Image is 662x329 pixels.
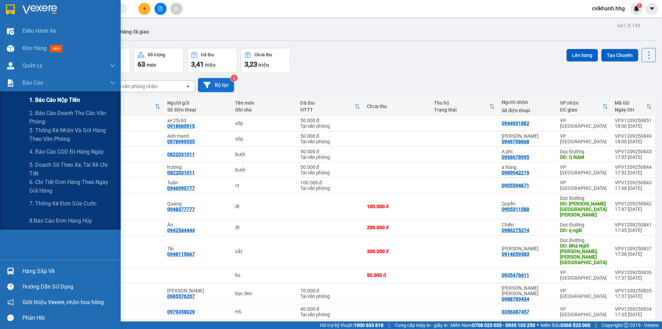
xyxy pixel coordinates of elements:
div: Đã thu [201,52,214,57]
span: 3,41 [191,60,204,68]
div: 0949708668 [502,139,529,144]
div: Trạng thái [434,107,489,113]
div: Tại văn phòng [300,139,360,144]
div: VPV1209250835 [615,288,652,293]
div: 17:48 [DATE] [615,185,652,191]
div: VPV1209250851 [615,118,652,123]
div: ĐC lấy [98,107,155,113]
span: 1 [638,3,641,8]
button: Bộ lọc [198,78,234,92]
div: 0978999555 [167,139,195,144]
div: Số lượng [148,52,165,57]
button: Chưa thu3,23 triệu [241,48,291,73]
div: Tại văn phòng [300,123,360,129]
img: warehouse-icon [7,62,14,69]
div: VPV1209250845 [615,149,652,154]
img: solution-icon [7,79,14,87]
div: VP gửi [98,100,155,106]
div: 50.000 đ [367,272,427,278]
div: Dọc Đường [560,195,608,201]
button: Số lượng63món [134,48,184,73]
div: 0942544444 [167,228,195,233]
div: bưởi [235,167,293,173]
div: 70.000 đ [300,288,360,293]
div: VP [GEOGRAPHIC_DATA] [560,306,608,317]
button: aim [170,3,182,15]
div: 0905311588 [502,206,529,212]
div: 0985576207 [167,293,195,299]
sup: 2 [231,75,238,81]
div: VPV1209250837 [615,246,652,251]
div: 0979358029 [167,309,195,315]
div: ver 1.8.143 [617,22,640,29]
span: 8.Báo cáo đơn hàng hủy [29,216,92,225]
div: Anh Hùng [502,133,553,139]
button: plus [138,3,150,15]
div: Ngày ĐH [615,107,646,113]
svg: open [185,84,191,89]
div: Thu hộ [434,100,489,106]
span: 42 [PERSON_NAME] [PERSON_NAME] - [GEOGRAPHIC_DATA] [17,23,66,41]
div: VPV1209250844 [615,164,652,170]
div: Ân [167,222,228,228]
div: VP [GEOGRAPHIC_DATA] [560,270,608,281]
div: 0988789434 [502,296,529,302]
div: VP Vinh [98,136,161,142]
div: VP [GEOGRAPHIC_DATA] [560,118,608,129]
button: Đã thu3,41 triệu [187,48,237,73]
div: 0822031011 [167,170,195,175]
div: VP nhận [560,100,602,106]
span: down [110,63,116,68]
div: 0989042219 [502,170,529,175]
span: Miền Bắc [541,321,590,329]
div: VP [GEOGRAPHIC_DATA] [560,288,608,299]
div: VP Vinh [98,204,161,209]
div: 0822031011 [167,152,195,157]
strong: 1900 633 818 [354,322,383,328]
div: xuân duyên [502,246,553,251]
sup: 1 [637,3,642,8]
div: Chọn văn phòng nhận [110,83,158,90]
div: VP Vinh [98,120,161,126]
div: Dọc Đường [560,238,608,243]
span: triệu [258,62,269,68]
button: Hàng đã giao [114,23,154,40]
div: 0356387457 [502,309,529,315]
div: 17:35 [DATE] [615,312,652,317]
div: 100.000 đ [300,180,360,185]
span: ⚪️ [537,324,539,327]
div: 0946990777 [167,185,195,191]
span: Cung cấp máy in - giấy in: [395,321,449,329]
th: Toggle SortBy [556,97,611,116]
div: VPV1209250843 [615,180,652,185]
div: 18:00 [DATE] [615,139,652,144]
div: VP Vinh [98,225,161,230]
div: bs [235,272,293,278]
div: 0914059383 [502,251,529,257]
div: VP [GEOGRAPHIC_DATA] [560,164,608,175]
div: 17:53 [DATE] [615,154,652,160]
div: Tại văn phòng [300,293,360,299]
div: VPV1209250849 [615,133,652,139]
span: 4. Báo cáo COD đi hàng ngày [29,147,104,156]
th: Toggle SortBy [611,97,655,116]
div: Số điện thoại [502,108,553,113]
span: Kho hàng [22,45,47,51]
span: notification [7,299,14,306]
div: 17:47 [DATE] [615,206,652,212]
span: message [7,315,14,321]
strong: 0369 525 060 [561,322,590,328]
span: | [389,321,390,329]
div: 100.000 đ [367,204,427,209]
th: Toggle SortBy [431,97,498,116]
div: Anh mạnh [167,133,228,139]
div: HS [235,309,293,315]
div: Tại văn phòng [300,170,360,175]
div: HTTT [300,107,354,113]
div: 17:37 [DATE] [615,275,652,281]
div: 50.000 đ [300,164,360,170]
div: ĐC giao [560,107,602,113]
div: DĐ: q ngãi [560,228,608,233]
span: plus [142,6,147,11]
div: xốp [235,120,293,126]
